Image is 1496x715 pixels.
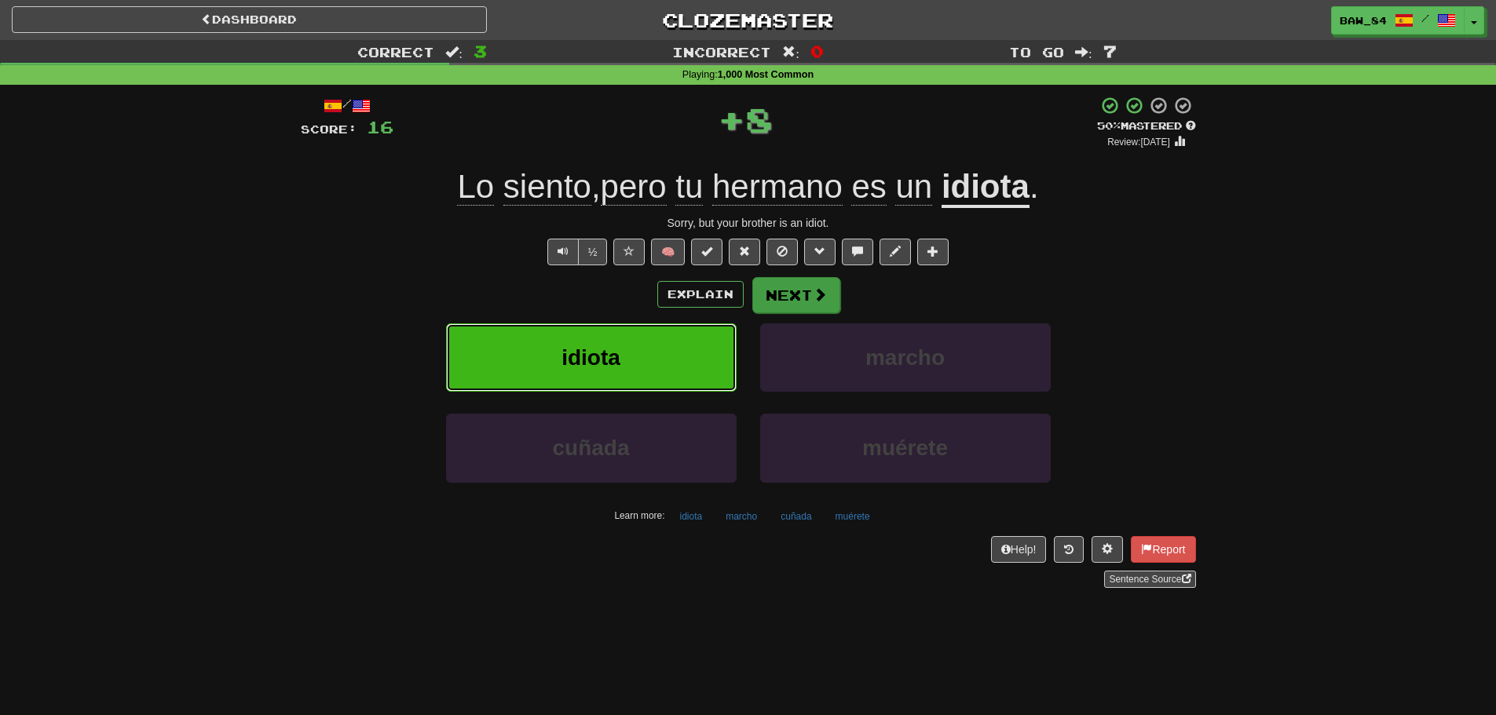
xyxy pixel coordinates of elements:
span: Incorrect [672,44,771,60]
button: Help! [991,536,1047,563]
button: Grammar (alt+g) [804,239,836,265]
button: ½ [578,239,608,265]
button: Favorite sentence (alt+f) [613,239,645,265]
button: Explain [657,281,744,308]
span: Score: [301,122,357,136]
div: / [301,96,393,115]
button: Ignore sentence (alt+i) [766,239,798,265]
span: 7 [1103,42,1117,60]
a: Clozemaster [510,6,986,34]
small: Review: [DATE] [1107,137,1170,148]
span: pero [601,168,667,206]
button: Discuss sentence (alt+u) [842,239,873,265]
span: siento [503,168,591,206]
span: 50 % [1097,119,1121,132]
span: / [1421,13,1429,24]
a: baw_84 / [1331,6,1465,35]
button: Round history (alt+y) [1054,536,1084,563]
button: muérete [827,505,879,528]
strong: 1,000 Most Common [718,69,814,80]
span: es [851,168,886,206]
span: To go [1009,44,1064,60]
button: Edit sentence (alt+d) [880,239,911,265]
button: idiota [446,323,737,392]
button: Reset to 0% Mastered (alt+r) [729,239,760,265]
button: marcho [760,323,1051,392]
button: Report [1131,536,1195,563]
span: . [1030,168,1039,205]
button: Play sentence audio (ctl+space) [547,239,579,265]
div: Mastered [1097,119,1196,133]
button: cuñada [446,414,737,482]
a: Sentence Source [1104,571,1195,588]
span: muérete [862,436,948,460]
span: : [445,46,463,59]
button: idiota [671,505,711,528]
span: 0 [810,42,824,60]
span: tu [675,168,703,206]
span: 8 [745,100,773,139]
small: Learn more: [614,510,664,521]
span: Correct [357,44,434,60]
span: idiota [561,345,620,370]
span: cuñada [552,436,629,460]
div: Sorry, but your brother is an idiot. [301,215,1196,231]
button: 🧠 [651,239,685,265]
span: Lo [457,168,494,206]
span: marcho [865,345,945,370]
span: + [718,96,745,143]
a: Dashboard [12,6,487,33]
span: : [1075,46,1092,59]
span: : [782,46,799,59]
button: marcho [717,505,766,528]
span: un [895,168,932,206]
div: Text-to-speech controls [544,239,608,265]
span: 16 [367,117,393,137]
button: muérete [760,414,1051,482]
button: cuñada [772,505,820,528]
button: Next [752,277,840,313]
span: 3 [474,42,487,60]
u: idiota [942,168,1030,208]
span: hermano [712,168,843,206]
span: baw_84 [1340,13,1387,27]
button: Add to collection (alt+a) [917,239,949,265]
button: Set this sentence to 100% Mastered (alt+m) [691,239,722,265]
span: , [457,168,941,206]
